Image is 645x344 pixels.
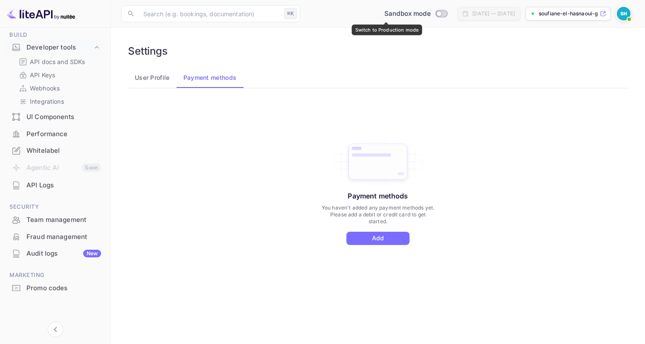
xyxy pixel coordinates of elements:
[5,212,105,228] div: Team management
[5,177,105,193] a: API Logs
[5,177,105,194] div: API Logs
[15,82,102,94] div: Webhooks
[83,250,101,257] div: New
[5,40,105,55] div: Developer tools
[5,143,105,159] div: Whitelabel
[381,9,450,19] div: Switch to Production mode
[128,67,177,88] button: User Profile
[5,126,105,142] a: Performance
[5,245,105,262] div: Audit logsNew
[617,7,630,20] img: Soufiane El Hasnaoui
[539,10,598,17] p: soufiane-el-hasnaoui-g...
[5,109,105,125] a: UI Components
[346,232,410,245] button: Add
[5,143,105,158] a: Whitelabel
[7,7,75,20] img: LiteAPI logo
[5,229,105,245] a: Fraud management
[5,271,105,280] span: Marketing
[15,95,102,108] div: Integrations
[128,67,628,88] div: account-settings tabs
[26,181,101,190] div: API Logs
[384,9,431,19] span: Sandbox mode
[15,55,102,68] div: API docs and SDKs
[472,10,515,17] div: [DATE] — [DATE]
[48,322,63,337] button: Collapse navigation
[26,112,101,122] div: UI Components
[284,8,297,19] div: ⌘K
[326,137,430,187] img: Add Card
[30,57,85,66] p: API docs and SDKs
[320,204,435,225] p: You haven't added any payment methods yet. Please add a debit or credit card to get started.
[26,146,101,156] div: Whitelabel
[5,280,105,296] a: Promo codes
[5,202,105,212] span: Security
[26,249,101,259] div: Audit logs
[26,232,101,242] div: Fraud management
[26,43,93,52] div: Developer tools
[5,229,105,245] div: Fraud management
[15,69,102,81] div: API Keys
[26,215,101,225] div: Team management
[30,70,55,79] p: API Keys
[30,97,64,106] p: Integrations
[19,70,99,79] a: API Keys
[30,84,60,93] p: Webhooks
[5,245,105,261] a: Audit logsNew
[19,84,99,93] a: Webhooks
[5,212,105,227] a: Team management
[128,45,168,57] h6: Settings
[26,283,101,293] div: Promo codes
[352,25,422,35] div: Switch to Production mode
[26,129,101,139] div: Performance
[177,67,244,88] button: Payment methods
[19,57,99,66] a: API docs and SDKs
[5,30,105,40] span: Build
[138,5,281,22] input: Search (e.g. bookings, documentation)
[348,191,408,201] p: Payment methods
[19,97,99,106] a: Integrations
